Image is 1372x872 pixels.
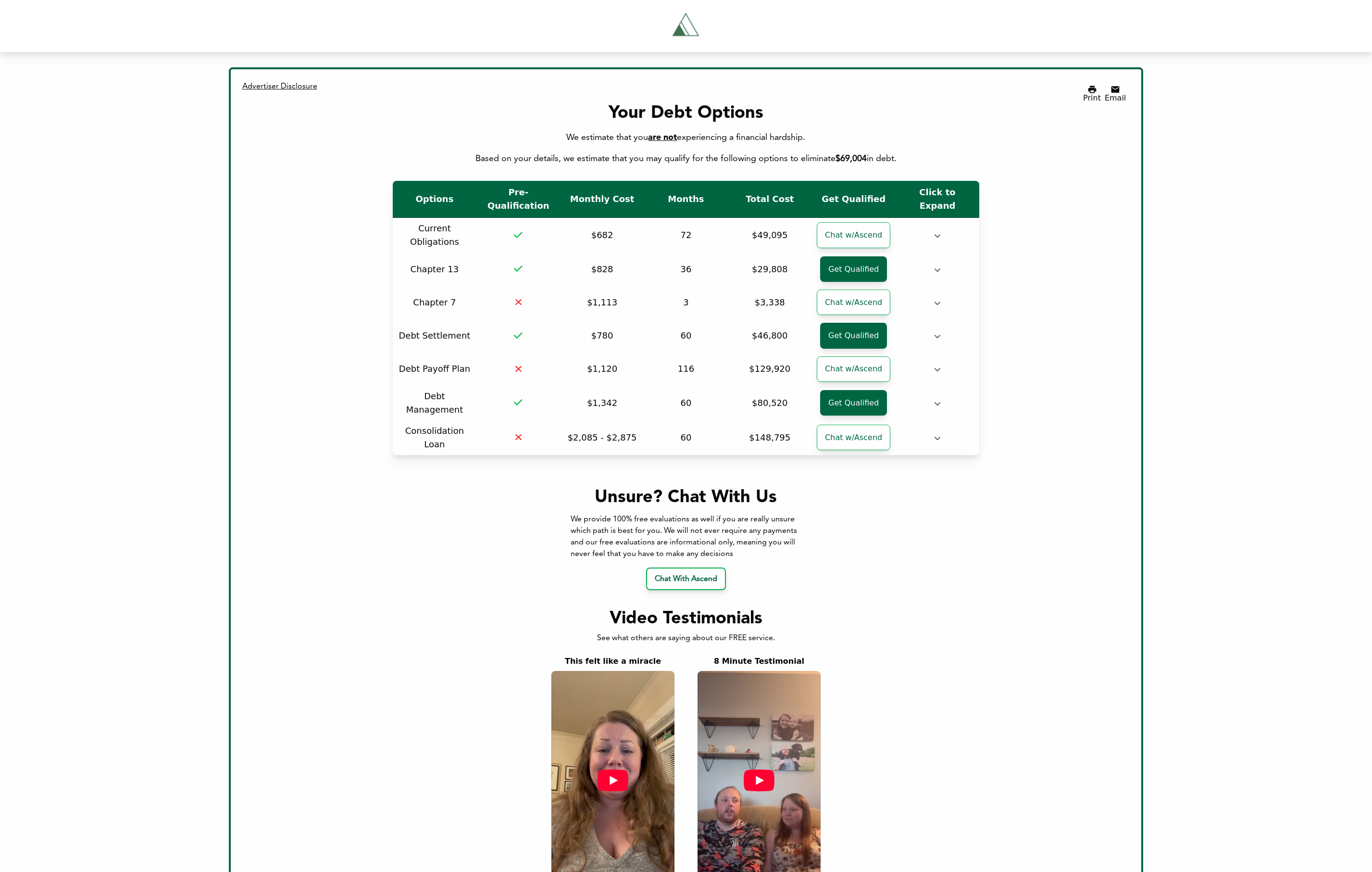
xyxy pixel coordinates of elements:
[817,425,890,450] a: Chat w/Ascend
[644,218,728,253] td: 72
[728,253,811,286] td: $29,808
[820,256,887,282] a: Get Qualified
[817,222,890,248] a: Chat w/Ascend
[560,353,644,386] td: $1,120
[246,104,1126,123] div: Your Debt Options
[1083,94,1101,102] div: Print
[393,218,476,253] td: Current Obligations
[476,181,560,218] th: Pre-Qualification
[242,83,317,90] span: Advertiser Disclosure
[896,181,979,218] th: Click to Expand
[644,353,728,386] td: 116
[728,181,811,218] th: Total Cost
[560,253,644,286] td: $828
[728,286,811,319] td: $3,338
[820,323,887,348] a: Get Qualified
[393,420,476,455] td: Consolidation Loan
[565,656,661,667] div: This felt like a miracle
[817,290,890,315] a: Chat w/Ascend
[728,218,811,253] td: $49,095
[560,319,644,352] td: $780
[393,181,476,218] th: Options
[644,253,728,286] td: 36
[644,286,728,319] td: 3
[667,8,705,44] img: Tryascend.com
[728,386,811,420] td: $80,520
[393,319,476,352] td: Debt Settlement
[820,390,887,416] a: Get Qualified
[571,514,801,560] div: We provide 100% free evaluations as well if you are really unsure which path is best for you. We ...
[246,632,1126,644] div: See what others are saying about our FREE service.
[246,131,1126,144] div: We estimate that you experiencing a financial hardship.
[246,131,1126,165] div: Based on your details, we estimate that you may qualify for the following options to eliminate in...
[644,181,728,218] th: Months
[560,420,644,455] td: $2,085 - $2,875
[811,181,895,218] th: Get Qualified
[393,253,476,286] td: Chapter 13
[644,386,728,420] td: 60
[460,8,912,44] a: Tryascend.com
[393,286,476,319] td: Chapter 7
[648,133,677,142] span: are not
[836,154,867,163] span: $69,004
[560,286,644,319] td: $1,113
[1083,85,1101,102] button: Print
[728,319,811,352] td: $46,800
[246,609,1126,629] div: Video Testimonials
[646,568,726,590] a: Chat With Ascend
[728,353,811,386] td: $129,920
[644,420,728,455] td: 60
[393,386,476,420] td: Debt Management
[817,356,890,382] a: Chat w/Ascend
[728,420,811,455] td: $148,795
[714,656,804,667] div: 8 Minute Testimonial
[571,486,801,510] div: Unsure? Chat With Us
[560,386,644,420] td: $1,342
[560,181,644,218] th: Monthly Cost
[560,218,644,253] td: $682
[644,319,728,352] td: 60
[1105,85,1126,102] button: Email
[393,353,476,386] td: Debt Payoff Plan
